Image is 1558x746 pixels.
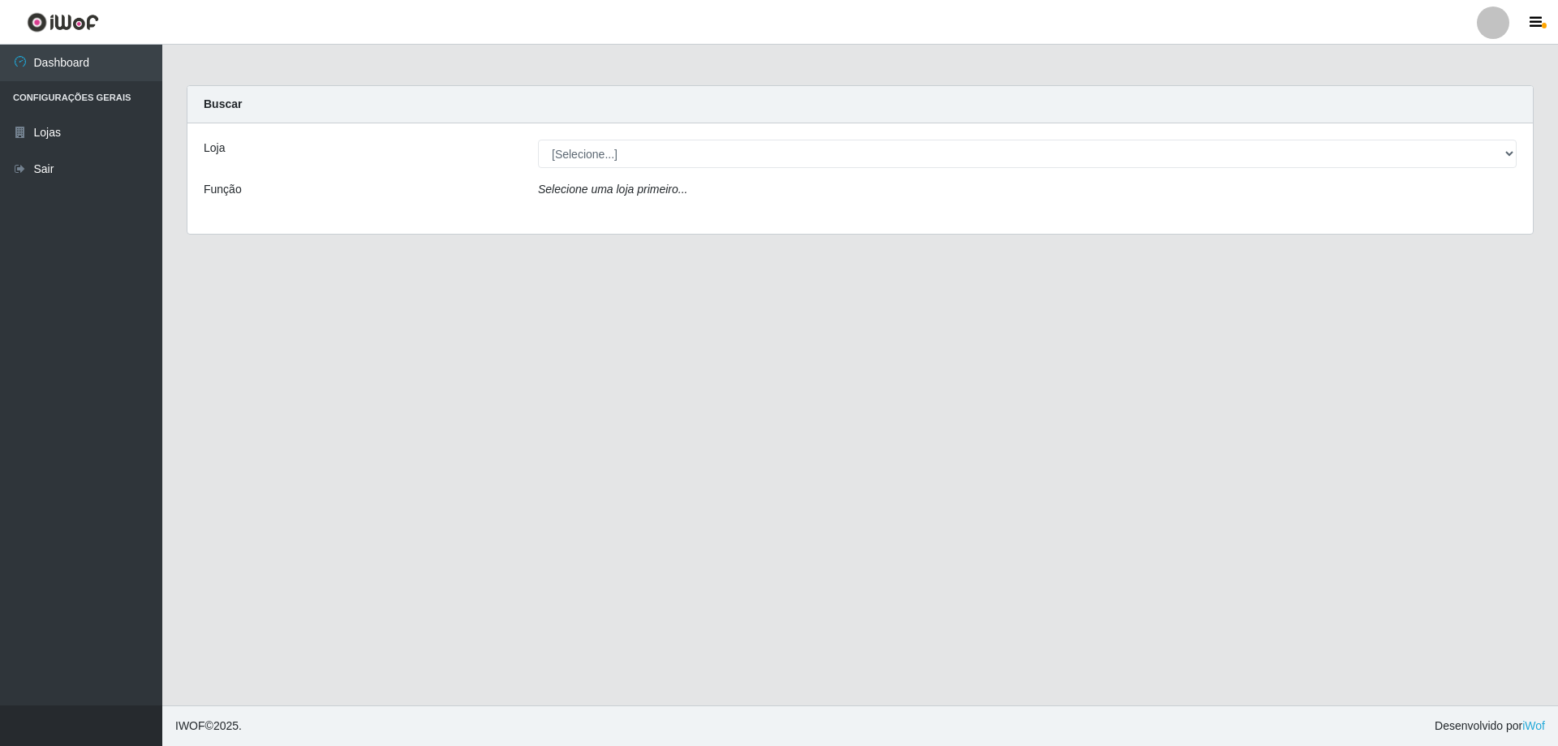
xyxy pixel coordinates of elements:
label: Loja [204,140,225,157]
strong: Buscar [204,97,242,110]
span: Desenvolvido por [1435,718,1545,735]
label: Função [204,181,242,198]
img: CoreUI Logo [27,12,99,32]
a: iWof [1522,719,1545,732]
i: Selecione uma loja primeiro... [538,183,687,196]
span: IWOF [175,719,205,732]
span: © 2025 . [175,718,242,735]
